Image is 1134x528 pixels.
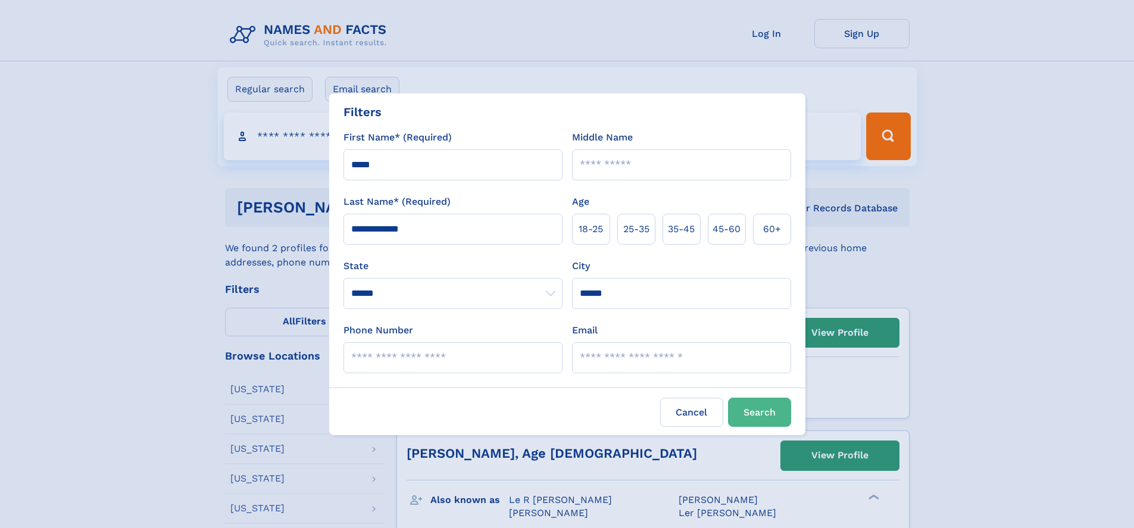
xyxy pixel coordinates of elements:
span: 45‑60 [713,222,741,236]
label: Phone Number [343,323,413,338]
label: City [572,259,590,273]
label: State [343,259,563,273]
label: Age [572,195,589,209]
label: Middle Name [572,130,633,145]
span: 18‑25 [579,222,603,236]
label: Last Name* (Required) [343,195,451,209]
label: First Name* (Required) [343,130,452,145]
label: Cancel [660,398,723,427]
label: Email [572,323,598,338]
button: Search [728,398,791,427]
span: 60+ [763,222,781,236]
div: Filters [343,103,382,121]
span: 25‑35 [623,222,649,236]
span: 35‑45 [668,222,695,236]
